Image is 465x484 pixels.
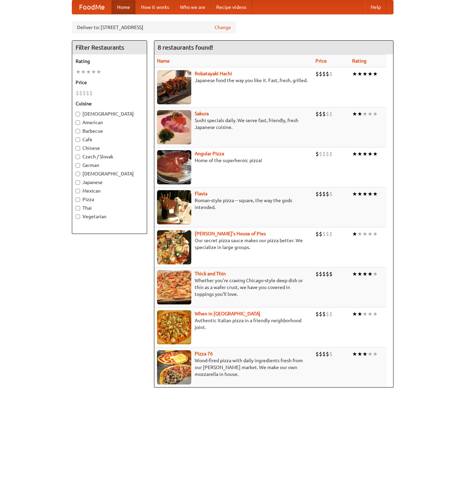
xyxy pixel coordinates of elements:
input: German [76,163,80,168]
li: $ [322,310,326,318]
a: Price [315,58,327,64]
img: luigis.jpg [157,230,191,264]
li: $ [315,230,319,238]
label: American [76,119,143,126]
li: ★ [367,190,373,198]
label: Japanese [76,179,143,186]
h5: Rating [76,58,143,65]
b: Robatayaki Hachi [195,71,232,76]
li: $ [319,230,322,238]
input: Cafe [76,138,80,142]
a: Who we are [175,0,211,14]
li: ★ [352,310,357,318]
li: ★ [357,230,362,238]
li: $ [79,89,82,97]
li: $ [315,110,319,118]
input: Vegetarian [76,214,80,219]
li: ★ [357,70,362,78]
li: $ [315,270,319,278]
li: ★ [352,70,357,78]
li: ★ [362,310,367,318]
label: [DEMOGRAPHIC_DATA] [76,170,143,177]
img: pizza76.jpg [157,350,191,384]
li: ★ [373,190,378,198]
li: ★ [357,190,362,198]
li: $ [315,70,319,78]
label: [DEMOGRAPHIC_DATA] [76,110,143,117]
li: ★ [362,230,367,238]
a: Home [112,0,135,14]
li: ★ [357,270,362,278]
li: $ [319,310,322,318]
li: $ [319,110,322,118]
li: ★ [362,110,367,118]
p: Wood-fired pizza with daily ingredients fresh from our [PERSON_NAME] market. We make our own mozz... [157,357,310,378]
li: $ [319,270,322,278]
h5: Price [76,79,143,86]
li: $ [315,350,319,358]
li: $ [326,270,329,278]
h4: Filter Restaurants [72,41,147,54]
li: ★ [352,150,357,158]
li: $ [322,150,326,158]
li: ★ [362,70,367,78]
p: Japanese food the way you like it. Fast, fresh, grilled. [157,77,310,84]
input: American [76,120,80,125]
input: Thai [76,206,80,210]
li: $ [322,110,326,118]
li: ★ [352,270,357,278]
li: $ [329,150,333,158]
li: ★ [357,310,362,318]
li: $ [326,70,329,78]
li: $ [322,350,326,358]
li: $ [82,89,86,97]
input: Pizza [76,197,80,202]
li: ★ [362,350,367,358]
img: angular.jpg [157,150,191,184]
li: ★ [367,150,373,158]
li: $ [322,70,326,78]
li: ★ [367,70,373,78]
li: ★ [362,190,367,198]
li: ★ [357,350,362,358]
a: Thick and Thin [195,271,226,276]
li: ★ [373,310,378,318]
li: ★ [96,68,101,76]
li: $ [315,310,319,318]
li: ★ [352,190,357,198]
li: ★ [352,230,357,238]
li: $ [89,89,93,97]
a: Flavia [195,191,207,196]
a: When in [GEOGRAPHIC_DATA] [195,311,260,316]
li: ★ [373,270,378,278]
li: $ [329,350,333,358]
p: Our secret pizza sauce makes our pizza better. We specialize in large groups. [157,237,310,251]
li: $ [326,310,329,318]
img: thick.jpg [157,270,191,304]
li: $ [329,190,333,198]
a: Change [215,24,231,31]
a: [PERSON_NAME]'s House of Pies [195,231,266,236]
li: ★ [373,70,378,78]
li: $ [329,230,333,238]
li: ★ [367,270,373,278]
li: $ [319,70,322,78]
li: ★ [86,68,91,76]
input: Japanese [76,180,80,185]
label: Cafe [76,136,143,143]
p: Roman-style pizza -- square, the way the gods intended. [157,197,310,211]
label: Pizza [76,196,143,203]
p: Whether you're craving Chicago-style deep dish or thin as a wafer crust, we have you covered in t... [157,277,310,298]
p: Authentic Italian pizza in a friendly neighborhood joint. [157,317,310,331]
input: [DEMOGRAPHIC_DATA] [76,112,80,116]
li: $ [315,150,319,158]
img: wheninrome.jpg [157,310,191,344]
li: $ [319,150,322,158]
img: sakura.jpg [157,110,191,144]
img: robatayaki.jpg [157,70,191,104]
li: ★ [352,350,357,358]
a: Pizza 76 [195,351,213,356]
li: ★ [362,150,367,158]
